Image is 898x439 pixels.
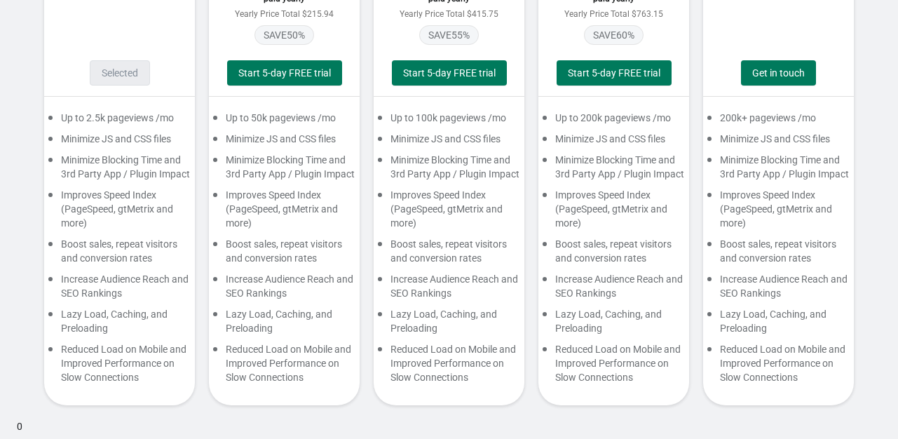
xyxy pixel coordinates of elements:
[44,111,195,132] div: Up to 2.5k pageviews /mo
[209,272,360,307] div: Increase Audience Reach and SEO Rankings
[538,342,689,391] div: Reduced Load on Mobile and Improved Performance on Slow Connections
[703,111,854,132] div: 200k+ pageviews /mo
[374,342,524,391] div: Reduced Load on Mobile and Improved Performance on Slow Connections
[374,111,524,132] div: Up to 100k pageviews /mo
[538,111,689,132] div: Up to 200k pageviews /mo
[568,67,660,79] span: Start 5-day FREE trial
[374,132,524,153] div: Minimize JS and CSS files
[552,9,675,19] div: Yearly Price Total $763.15
[374,188,524,237] div: Improves Speed Index (PageSpeed, gtMetrix and more)
[374,272,524,307] div: Increase Audience Reach and SEO Rankings
[392,60,507,86] button: Start 5-day FREE trial
[403,67,496,79] span: Start 5-day FREE trial
[44,237,195,272] div: Boost sales, repeat visitors and conversion rates
[44,132,195,153] div: Minimize JS and CSS files
[703,342,854,391] div: Reduced Load on Mobile and Improved Performance on Slow Connections
[419,25,479,45] span: SAVE 55 %
[209,342,360,391] div: Reduced Load on Mobile and Improved Performance on Slow Connections
[703,132,854,153] div: Minimize JS and CSS files
[584,25,644,45] span: SAVE 60 %
[44,342,195,391] div: Reduced Load on Mobile and Improved Performance on Slow Connections
[538,237,689,272] div: Boost sales, repeat visitors and conversion rates
[703,153,854,188] div: Minimize Blocking Time and 3rd Party App / Plugin Impact
[44,307,195,342] div: Lazy Load, Caching, and Preloading
[209,188,360,237] div: Improves Speed Index (PageSpeed, gtMetrix and more)
[238,67,331,79] span: Start 5-day FREE trial
[223,9,346,19] div: Yearly Price Total $215.94
[209,111,360,132] div: Up to 50k pageviews /mo
[209,307,360,342] div: Lazy Load, Caching, and Preloading
[374,307,524,342] div: Lazy Load, Caching, and Preloading
[374,153,524,188] div: Minimize Blocking Time and 3rd Party App / Plugin Impact
[209,132,360,153] div: Minimize JS and CSS files
[44,272,195,307] div: Increase Audience Reach and SEO Rankings
[254,25,314,45] span: SAVE 50 %
[538,132,689,153] div: Minimize JS and CSS files
[557,60,672,86] button: Start 5-day FREE trial
[209,237,360,272] div: Boost sales, repeat visitors and conversion rates
[703,307,854,342] div: Lazy Load, Caching, and Preloading
[538,307,689,342] div: Lazy Load, Caching, and Preloading
[538,188,689,237] div: Improves Speed Index (PageSpeed, gtMetrix and more)
[752,67,805,79] span: Get in touch
[703,188,854,237] div: Improves Speed Index (PageSpeed, gtMetrix and more)
[209,153,360,188] div: Minimize Blocking Time and 3rd Party App / Plugin Impact
[227,60,342,86] button: Start 5-day FREE trial
[741,60,816,86] a: Get in touch
[44,188,195,237] div: Improves Speed Index (PageSpeed, gtMetrix and more)
[44,153,195,188] div: Minimize Blocking Time and 3rd Party App / Plugin Impact
[538,272,689,307] div: Increase Audience Reach and SEO Rankings
[703,237,854,272] div: Boost sales, repeat visitors and conversion rates
[703,272,854,307] div: Increase Audience Reach and SEO Rankings
[538,153,689,188] div: Minimize Blocking Time and 3rd Party App / Plugin Impact
[374,237,524,272] div: Boost sales, repeat visitors and conversion rates
[388,9,510,19] div: Yearly Price Total $415.75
